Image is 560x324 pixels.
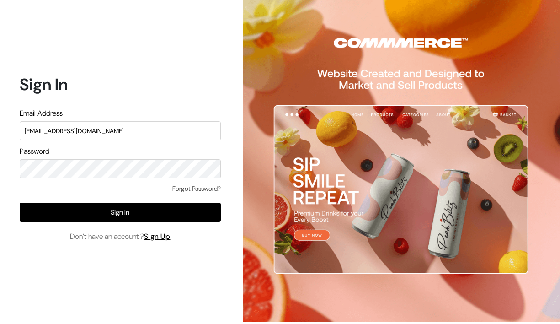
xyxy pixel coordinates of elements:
h1: Sign In [20,75,221,94]
a: Forgot Password? [172,184,221,194]
label: Email Address [20,108,63,119]
span: Don’t have an account ? [70,231,171,242]
a: Sign Up [144,232,171,241]
button: Sign In [20,203,221,222]
label: Password [20,146,49,157]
